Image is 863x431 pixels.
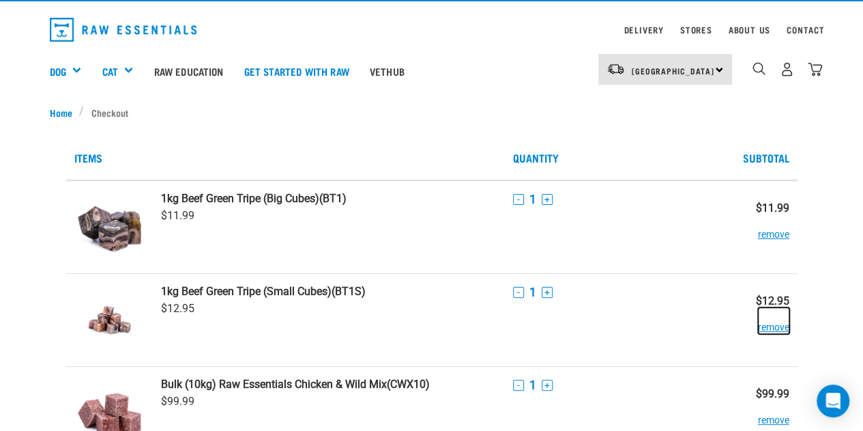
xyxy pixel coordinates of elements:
a: About Us [728,27,770,32]
button: + [542,194,553,205]
a: 1kg Beef Green Tripe (Small Cubes)(BT1S) [161,285,497,298]
span: $12.95 [161,302,194,315]
nav: dropdown navigation [39,12,825,47]
a: 1kg Beef Green Tripe (Big Cubes)(BT1) [161,192,497,205]
th: Subtotal [724,136,797,180]
td: $12.95 [724,274,797,367]
a: Stores [680,27,712,32]
span: 1 [529,192,536,206]
strong: 1kg Beef Green Tripe (Big Cubes) [161,192,319,205]
img: van-moving.png [606,63,625,75]
th: Quantity [505,136,725,180]
span: 1 [529,378,536,392]
img: user.png [780,62,794,77]
button: + [542,287,553,298]
span: 1 [529,285,536,299]
button: remove [758,400,789,427]
a: Contact [787,27,825,32]
button: - [513,287,524,298]
strong: Bulk (10kg) Raw Essentials Chicken & Wild Mix [161,378,387,391]
td: $11.99 [724,180,797,274]
a: Raw Education [143,44,233,98]
a: Delivery [624,27,663,32]
a: Cat [102,64,117,79]
span: $11.99 [161,209,194,222]
img: Raw Essentials Logo [50,18,197,42]
button: remove [758,214,789,241]
button: + [542,380,553,391]
a: Bulk (10kg) Raw Essentials Chicken & Wild Mix(CWX10) [161,378,497,391]
img: home-icon-1@2x.png [752,62,765,75]
button: remove [758,307,789,334]
span: [GEOGRAPHIC_DATA] [632,68,714,73]
a: Dog [50,64,66,79]
nav: breadcrumbs [50,105,814,120]
img: Beef Green Tripe (Big Cubes) [74,192,145,262]
button: - [513,380,524,391]
span: $99.99 [161,395,194,408]
div: Open Intercom Messenger [817,385,849,417]
a: Home [50,105,80,120]
strong: 1kg Beef Green Tripe (Small Cubes) [161,285,332,298]
th: Items [66,136,505,180]
img: home-icon@2x.png [808,62,822,77]
a: Get started with Raw [234,44,360,98]
button: - [513,194,524,205]
a: Vethub [360,44,415,98]
img: Beef Green Tripe (Small Cubes) [74,285,145,355]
